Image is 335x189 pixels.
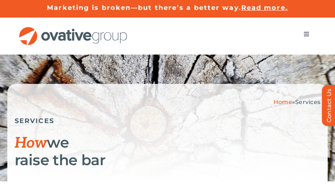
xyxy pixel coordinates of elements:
a: Marketing is broken—but there’s a better way. [47,4,241,12]
h1: we raise the bar [15,134,320,168]
nav: Menu [296,27,317,41]
span: » [273,99,320,105]
a: OG_Full_horizontal_RGB [18,26,128,33]
span: Services [295,99,320,105]
a: Home [273,99,292,105]
span: How [15,134,47,152]
a: Read more. [241,4,288,12]
h5: SERVICES [15,117,320,125]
